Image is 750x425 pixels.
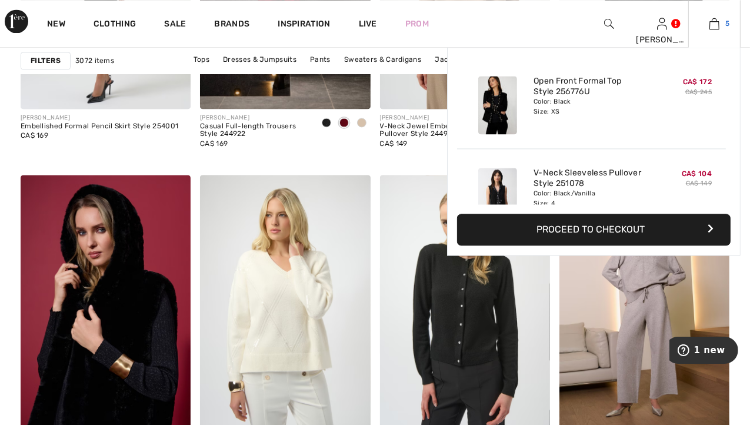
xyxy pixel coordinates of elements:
[686,180,712,187] s: CA$ 149
[335,114,353,133] div: Deep cherry
[534,76,649,97] a: Open Front Formal Top Style 256776U
[318,114,335,133] div: Black
[47,19,65,31] a: New
[725,18,729,29] span: 5
[278,19,330,31] span: Inspiration
[359,18,377,30] a: Live
[534,168,649,189] a: V-Neck Sleeveless Pullover Style 251078
[217,52,302,67] a: Dresses & Jumpsuits
[380,122,488,139] div: V-Neck Jewel Embellished Pullover Style 244921
[657,18,667,29] a: Sign In
[657,16,667,31] img: My Info
[429,52,504,67] a: Jackets & Blazers
[200,114,308,122] div: [PERSON_NAME]
[534,189,649,208] div: Color: Black/Vanilla Size: 4
[689,16,740,31] a: 5
[215,19,250,31] a: Brands
[709,16,719,31] img: My Bag
[457,214,731,245] button: Proceed to Checkout
[353,114,371,133] div: Fawn
[683,78,712,86] span: CA$ 172
[685,88,712,95] s: CA$ 245
[21,122,178,131] div: Embellished Formal Pencil Skirt Style 254001
[21,131,48,140] span: CA$ 169
[604,16,614,31] img: search the website
[380,114,488,122] div: [PERSON_NAME]
[164,19,186,31] a: Sale
[534,97,649,116] div: Color: Black Size: XS
[682,170,712,178] span: CA$ 104
[200,140,228,148] span: CA$ 169
[5,9,28,33] img: 1ère Avenue
[636,34,688,46] div: [PERSON_NAME]
[31,55,61,66] strong: Filters
[94,19,136,31] a: Clothing
[304,52,336,67] a: Pants
[75,55,114,66] span: 3072 items
[21,114,178,122] div: [PERSON_NAME]
[380,140,408,148] span: CA$ 149
[478,168,517,226] img: V-Neck Sleeveless Pullover Style 251078
[669,337,738,366] iframe: Opens a widget where you can find more information
[478,76,517,134] img: Open Front Formal Top Style 256776U
[200,122,308,139] div: Casual Full-length Trousers Style 244922
[188,52,215,67] a: Tops
[338,52,427,67] a: Sweaters & Cardigans
[405,18,429,30] a: Prom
